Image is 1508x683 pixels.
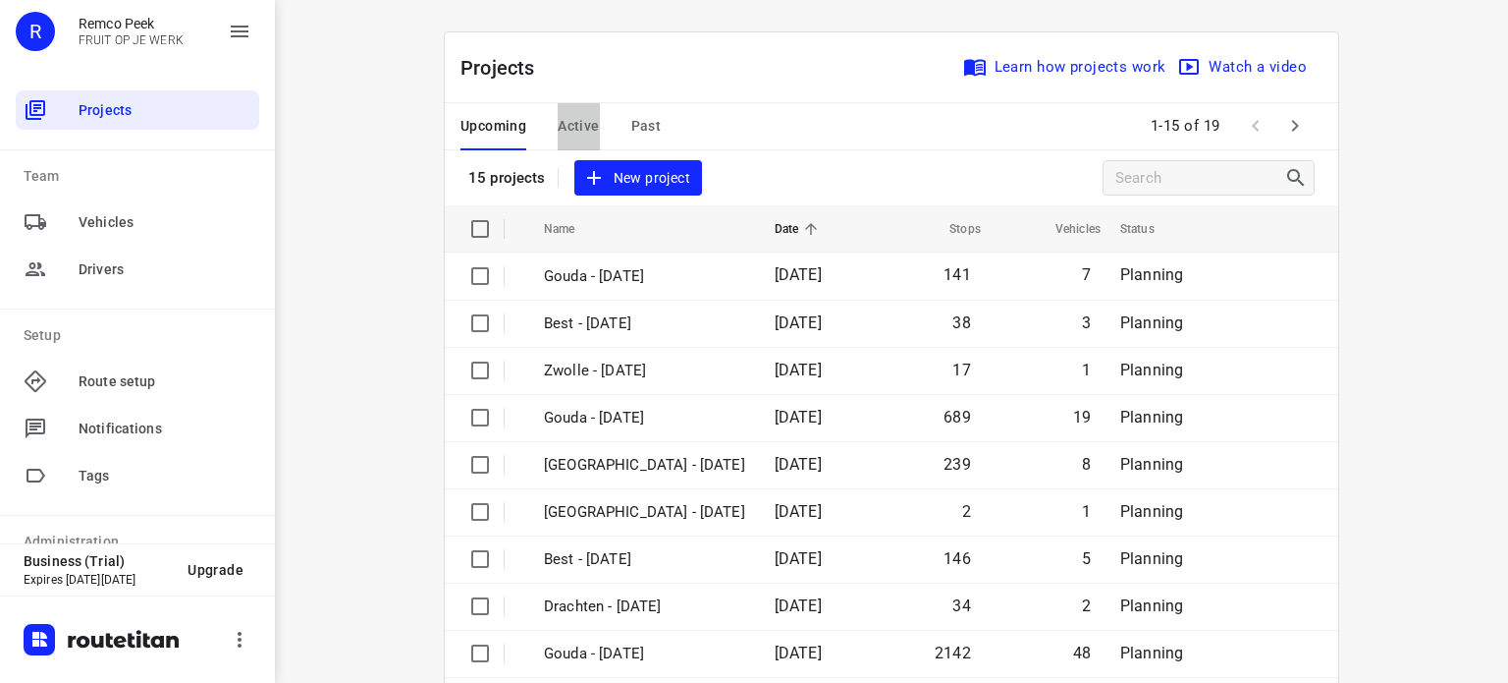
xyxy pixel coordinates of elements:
[775,549,822,568] span: [DATE]
[544,407,745,429] p: Gouda - Thursday
[1120,313,1183,332] span: Planning
[1120,361,1183,379] span: Planning
[775,455,822,474] span: [DATE]
[544,596,745,618] p: Drachten - Thursday
[16,250,259,289] div: Drivers
[775,502,822,521] span: [DATE]
[544,501,745,524] p: Antwerpen - Thursday
[775,265,822,284] span: [DATE]
[558,114,599,139] span: Active
[1275,106,1315,145] span: Next Page
[16,456,259,495] div: Tags
[79,371,251,392] span: Route setup
[79,212,251,233] span: Vehicles
[1236,106,1275,145] span: Previous Page
[544,454,745,477] p: Zwolle - Thursday
[24,573,172,587] p: Expires [DATE][DATE]
[952,597,970,615] span: 34
[79,419,251,439] span: Notifications
[24,166,259,187] p: Team
[1082,313,1091,332] span: 3
[79,100,251,121] span: Projects
[775,408,822,427] span: [DATE]
[631,114,662,139] span: Past
[16,90,259,130] div: Projects
[1120,549,1183,568] span: Planning
[1143,105,1228,147] span: 1-15 of 19
[586,166,690,191] span: New project
[1120,644,1183,662] span: Planning
[79,33,184,47] p: FRUIT OP JE WERK
[544,360,745,382] p: Zwolle - Friday
[775,597,822,615] span: [DATE]
[544,265,745,288] p: Gouda - [DATE]
[79,259,251,280] span: Drivers
[1120,217,1180,241] span: Status
[544,643,745,665] p: Gouda - [DATE]
[1082,455,1091,474] span: 8
[943,265,971,284] span: 141
[1120,408,1183,427] span: Planning
[544,217,601,241] span: Name
[775,313,822,332] span: [DATE]
[924,217,981,241] span: Stops
[1082,597,1091,615] span: 2
[460,114,526,139] span: Upcoming
[943,549,971,568] span: 146
[1082,549,1091,568] span: 5
[16,202,259,242] div: Vehicles
[952,313,970,332] span: 38
[1284,166,1314,190] div: Search
[952,361,970,379] span: 17
[544,313,745,335] p: Best - Friday
[775,361,822,379] span: [DATE]
[24,532,259,552] p: Administration
[79,466,251,486] span: Tags
[468,169,546,187] p: 15 projects
[1120,597,1183,615] span: Planning
[1073,408,1091,427] span: 19
[775,217,825,241] span: Date
[962,502,971,521] span: 2
[16,409,259,448] div: Notifications
[1120,455,1183,474] span: Planning
[544,548,745,571] p: Best - [DATE]
[1073,644,1091,662] span: 48
[188,562,243,578] span: Upgrade
[1030,217,1101,241] span: Vehicles
[1082,265,1091,284] span: 7
[172,552,259,588] button: Upgrade
[460,53,551,83] p: Projects
[16,362,259,401] div: Route setup
[79,16,184,31] p: Remco Peek
[24,553,172,569] p: Business (Trial)
[1115,163,1284,194] input: Search projects
[943,408,971,427] span: 689
[574,160,702,197] button: New project
[1120,502,1183,521] span: Planning
[1082,502,1091,521] span: 1
[943,455,971,474] span: 239
[24,325,259,346] p: Setup
[1082,361,1091,379] span: 1
[775,644,822,662] span: [DATE]
[16,12,55,51] div: R
[1120,265,1183,284] span: Planning
[935,644,971,662] span: 2142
